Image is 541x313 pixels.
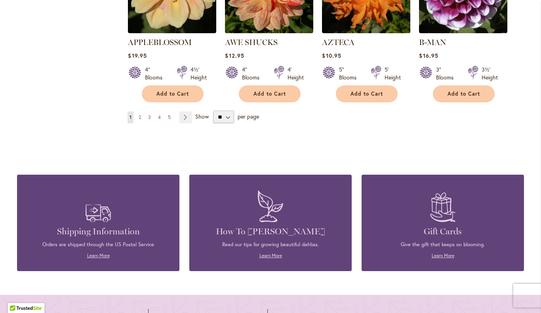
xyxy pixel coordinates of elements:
div: 4½' Height [190,66,207,81]
p: Orders are shipped through the US Postal Service [29,241,168,248]
div: 4" Blooms [145,66,167,81]
span: Add to Cart [253,91,286,97]
h4: How To [PERSON_NAME] [201,226,340,237]
button: Add to Cart [433,85,495,102]
h4: Shipping Information [29,226,168,237]
a: B-MAN [419,27,507,35]
span: 3 [148,114,151,120]
a: AZTECA [322,27,410,35]
div: 5' Height [385,66,401,81]
button: Add to Cart [142,85,204,102]
span: $19.95 [128,52,147,59]
span: 4 [158,114,161,120]
button: Add to Cart [239,85,301,102]
span: $10.95 [322,52,341,59]
span: Add to Cart [351,91,383,97]
a: 2 [137,111,143,123]
p: Read our tips for growing beautiful dahlias. [201,241,340,248]
button: Add to Cart [336,85,398,102]
span: Add to Cart [156,91,189,97]
span: 2 [139,114,141,120]
a: APPLEBLOSSOM [128,38,192,47]
span: $16.95 [419,52,438,59]
div: 4' Height [288,66,304,81]
a: AWE SHUCKS [225,27,313,35]
span: 5 [168,114,171,120]
a: 5 [166,111,173,123]
div: 4" Blooms [242,66,264,81]
span: 1 [130,114,131,120]
div: 3" Blooms [436,66,458,81]
a: 4 [156,111,163,123]
span: Show [195,113,209,120]
a: Learn More [87,253,110,258]
iframe: Launch Accessibility Center [6,285,28,307]
h4: Gift Cards [373,226,512,237]
a: 3 [146,111,153,123]
a: APPLEBLOSSOM [128,27,216,35]
a: Learn More [432,253,454,258]
div: 3½' Height [482,66,498,81]
a: Learn More [259,253,282,258]
div: 5" Blooms [339,66,361,81]
a: AZTECA [322,38,354,47]
a: B-MAN [419,38,446,47]
span: $12.95 [225,52,244,59]
p: Give the gift that keeps on blooming. [373,241,512,248]
span: per page [238,113,259,120]
span: Add to Cart [448,91,480,97]
a: AWE SHUCKS [225,38,278,47]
